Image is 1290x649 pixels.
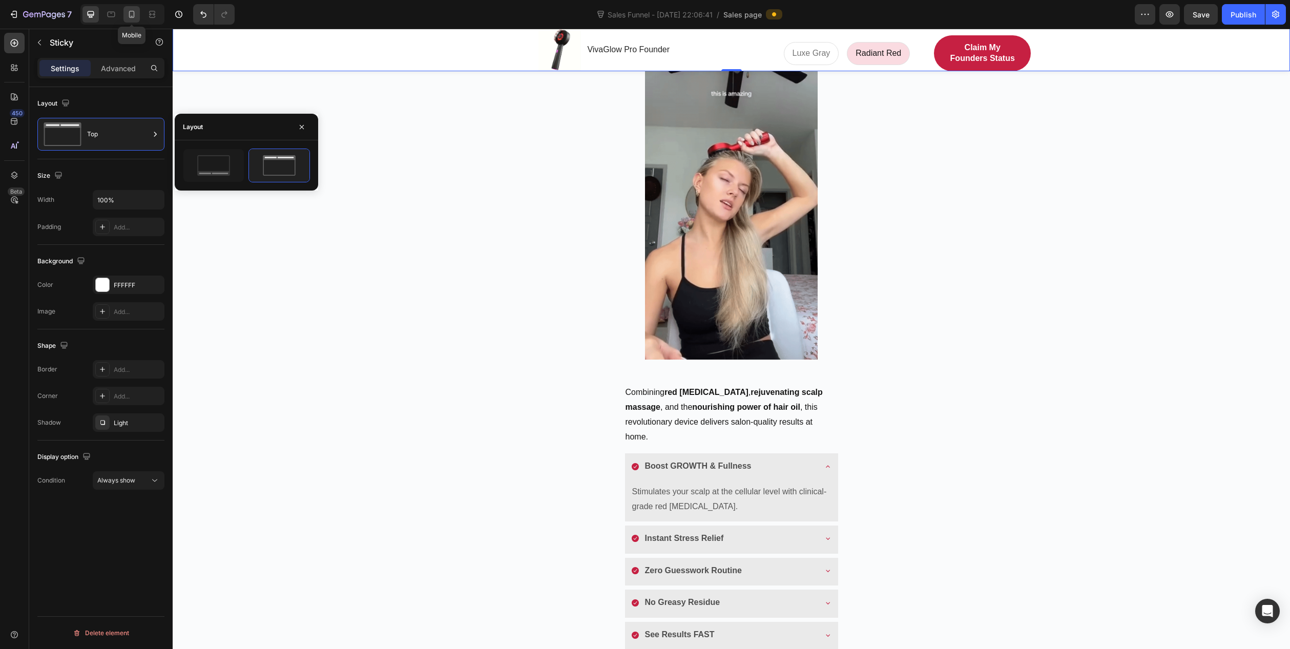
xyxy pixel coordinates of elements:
[1222,4,1265,25] button: Publish
[723,9,762,20] span: Sales page
[472,601,542,610] strong: See Results FAST
[183,122,203,132] div: Layout
[193,4,235,25] div: Undo/Redo
[114,307,162,317] div: Add...
[4,4,76,25] button: 7
[472,505,551,514] strong: Instant Stress Relief
[1193,10,1210,19] span: Save
[1184,4,1218,25] button: Save
[37,339,70,353] div: Shape
[717,9,719,20] span: /
[97,476,135,484] span: Always show
[114,392,162,401] div: Add...
[1231,9,1256,20] div: Publish
[453,357,665,415] p: Combining , , and the , this revolutionary device delivers salon-quality results at home.
[37,391,58,401] div: Corner
[87,122,150,146] div: Top
[8,187,25,196] div: Beta
[37,280,53,289] div: Color
[37,476,65,485] div: Condition
[472,569,548,578] strong: No Greasy Residue
[37,169,65,183] div: Size
[37,418,61,427] div: Shadow
[37,625,164,641] button: Delete element
[114,223,162,232] div: Add...
[51,63,79,74] p: Settings
[114,281,162,290] div: FFFFFF
[37,255,87,268] div: Background
[460,458,654,482] span: Stimulates your scalp at the cellular level with clinical-grade red [MEDICAL_DATA].
[73,627,129,639] div: Delete element
[67,8,72,20] p: 7
[37,307,55,316] div: Image
[606,9,715,20] span: Sales Funnel - [DATE] 22:06:41
[472,537,569,546] strong: Zero Guesswork Routine
[453,359,650,383] strong: rejuvenating scalp massage
[114,365,162,374] div: Add...
[93,191,164,209] input: Auto
[50,36,137,49] p: Sticky
[492,359,576,368] strong: red [MEDICAL_DATA]
[472,433,579,442] strong: Boost GROWTH & Fullness
[114,418,162,428] div: Light
[101,63,136,74] p: Advanced
[37,450,93,464] div: Display option
[173,29,1290,649] iframe: Design area
[37,365,57,374] div: Border
[37,97,72,111] div: Layout
[93,471,164,490] button: Always show
[37,222,61,232] div: Padding
[10,109,25,117] div: 450
[519,374,628,383] strong: nourishing power of hair oil
[37,195,54,204] div: Width
[1255,599,1280,623] div: Open Intercom Messenger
